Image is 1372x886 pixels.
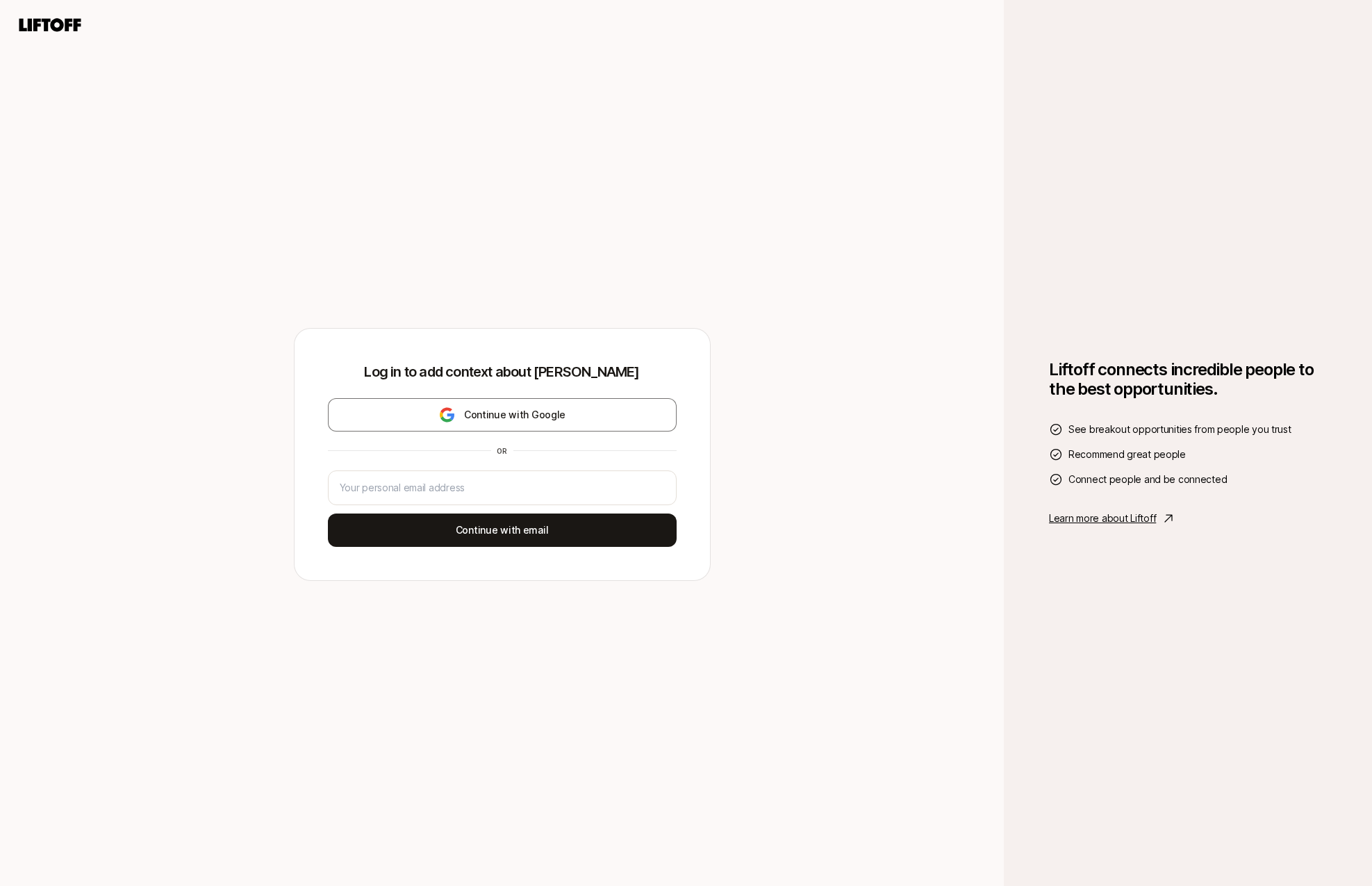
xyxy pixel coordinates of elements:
[1068,471,1227,488] span: Connect people and be connected
[340,479,665,496] input: Your personal email address
[328,362,677,382] p: Log in to add context about [PERSON_NAME]
[438,407,456,423] img: google-logo
[1049,510,1156,527] p: Learn more about Liftoff
[1068,421,1291,438] span: See breakout opportunities from people you trust
[328,398,677,432] button: Continue with Google
[1049,360,1327,399] h1: Liftoff connects incredible people to the best opportunities.
[328,514,677,547] button: Continue with email
[1049,510,1327,527] a: Learn more about Liftoff
[491,445,513,457] div: or
[1068,446,1186,463] span: Recommend great people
